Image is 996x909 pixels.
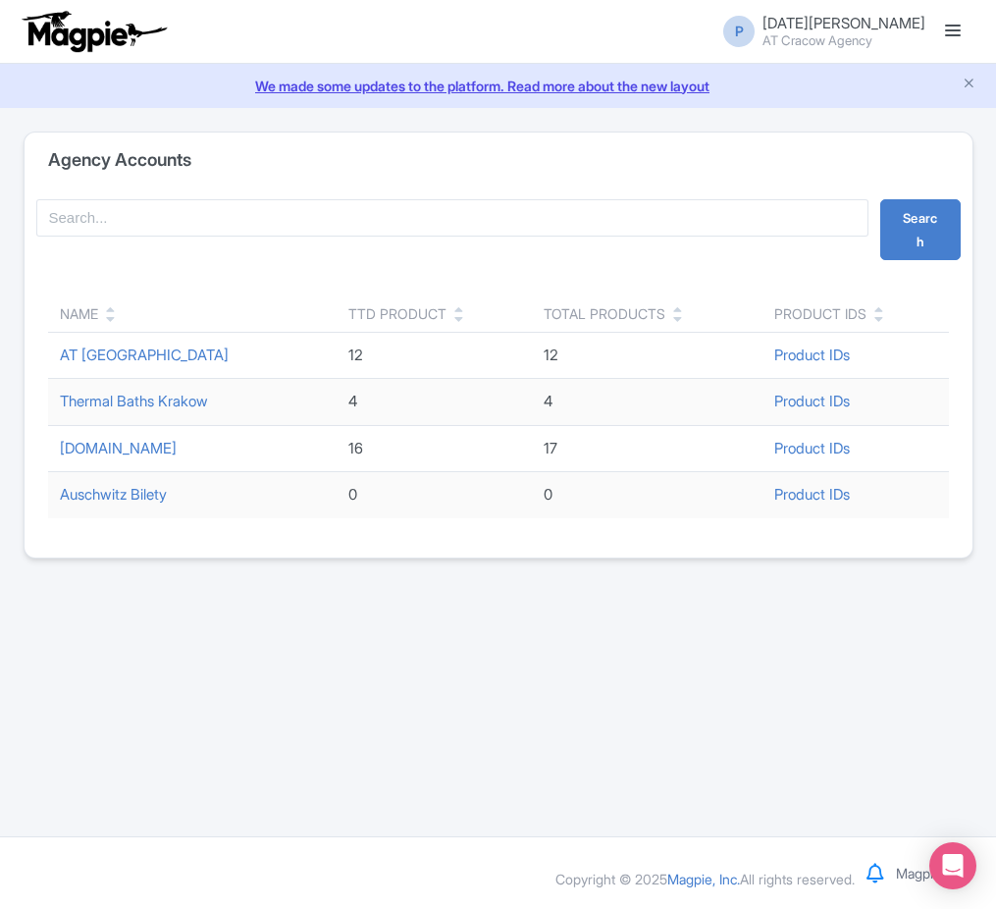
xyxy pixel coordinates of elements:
[896,865,973,882] a: Magpie Help
[544,303,665,324] div: Total Products
[60,485,167,504] a: Auschwitz Bilety
[774,485,850,504] a: Product IDs
[348,303,446,324] div: TTD Product
[880,199,961,260] button: Search
[60,303,98,324] div: Name
[532,472,762,518] td: 0
[60,439,177,457] a: [DOMAIN_NAME]
[667,871,740,887] span: Magpie, Inc.
[711,16,925,47] a: P [DATE][PERSON_NAME] AT Cracow Agency
[337,379,532,426] td: 4
[723,16,755,47] span: P
[36,199,868,237] input: Search...
[337,472,532,518] td: 0
[774,303,866,324] div: Product IDs
[18,10,170,53] img: logo-ab69f6fb50320c5b225c76a69d11143b.png
[532,425,762,472] td: 17
[532,379,762,426] td: 4
[762,14,925,32] span: [DATE][PERSON_NAME]
[544,869,866,889] div: Copyright © 2025 All rights reserved.
[337,425,532,472] td: 16
[929,842,976,889] div: Open Intercom Messenger
[48,150,191,170] h4: Agency Accounts
[774,439,850,457] a: Product IDs
[962,74,976,96] button: Close announcement
[60,392,208,410] a: Thermal Baths Krakow
[12,76,984,96] a: We made some updates to the platform. Read more about the new layout
[60,346,229,364] a: AT [GEOGRAPHIC_DATA]
[532,332,762,379] td: 12
[762,34,925,47] small: AT Cracow Agency
[774,392,850,410] a: Product IDs
[774,346,850,364] a: Product IDs
[337,332,532,379] td: 12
